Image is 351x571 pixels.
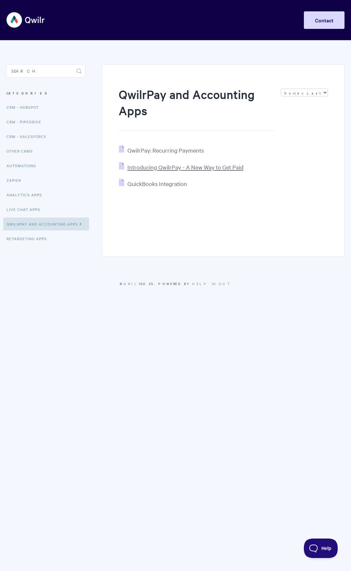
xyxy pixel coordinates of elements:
[127,146,204,154] span: QwilrPay: Recurring Payments
[119,146,204,154] a: QwilrPay: Recurring Payments
[6,159,41,172] a: Automations
[6,203,45,216] a: Live Chat Apps
[6,87,85,99] h3: Categories
[119,86,274,130] h1: QwilrPay and Accounting Apps
[119,180,187,187] a: QuickBooks Integration
[3,217,89,230] a: QwilrPay and Accounting Apps
[304,539,338,558] iframe: Toggle Customer Support
[6,281,344,287] p: © 2025.
[6,144,38,157] a: Other CRMs
[6,130,51,143] a: CRM - Salesforce
[6,232,52,245] a: Retargeting Apps
[192,281,231,286] a: Help Scout
[123,281,141,286] a: Qwilr
[304,11,344,29] a: Contact
[119,163,243,171] a: Introducing QwilrPay - A New Way to Get Paid
[6,174,26,187] a: Zapier
[6,101,44,114] a: CRM - HubSpot
[6,115,46,128] a: CRM - Pipedrive
[281,89,328,96] select: Page reloads on selection
[127,163,243,171] span: Introducing QwilrPay - A New Way to Get Paid
[6,188,47,201] a: Analytics Apps
[158,281,231,286] span: Powered by
[6,65,85,78] input: Search
[6,8,45,32] img: Qwilr Help Center
[127,180,187,187] span: QuickBooks Integration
